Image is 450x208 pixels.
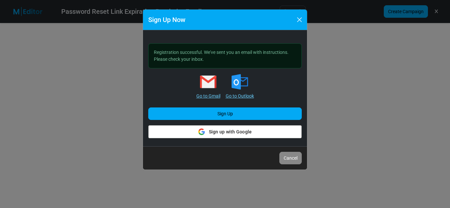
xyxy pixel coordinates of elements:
span: Sign up with Google [209,128,252,135]
button: Close [295,15,304,25]
h5: Sign Up Now [148,15,185,25]
button: Cancel [279,152,302,164]
button: Sign Up [148,107,302,120]
img: Gmail [200,74,216,90]
div: Registration successful. We've sent you an email with instructions. Please check your inbox. [148,43,302,68]
button: Sign up with Google [148,125,302,138]
img: Outlook [232,74,248,90]
a: Go to Gmail [196,93,220,100]
a: Go to Outlook [226,93,254,100]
